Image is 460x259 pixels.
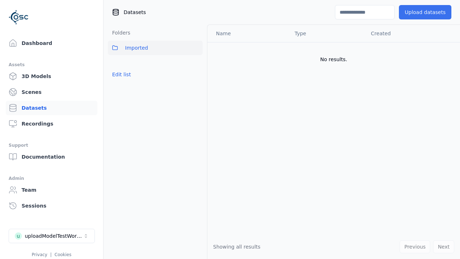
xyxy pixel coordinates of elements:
a: Datasets [6,101,97,115]
span: | [50,252,52,257]
th: Name [207,25,289,42]
a: Dashboard [6,36,97,50]
button: Select a workspace [9,229,95,243]
a: Cookies [55,252,72,257]
div: uploadModelTestWorkspace [25,232,83,240]
button: Upload datasets [399,5,451,19]
a: 3D Models [6,69,97,83]
div: u [15,232,22,240]
div: Support [9,141,95,150]
td: No results. [207,42,460,77]
button: Imported [108,41,203,55]
a: Team [6,183,97,197]
a: Privacy [32,252,47,257]
div: Admin [9,174,95,183]
div: Assets [9,60,95,69]
span: Imported [125,44,148,52]
button: Edit list [108,68,135,81]
a: Scenes [6,85,97,99]
th: Type [289,25,365,42]
a: Sessions [6,199,97,213]
th: Created [365,25,448,42]
h3: Folders [108,29,130,36]
span: Showing all results [213,244,261,250]
a: Documentation [6,150,97,164]
span: Datasets [124,9,146,16]
a: Recordings [6,117,97,131]
img: Logo [9,7,29,27]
